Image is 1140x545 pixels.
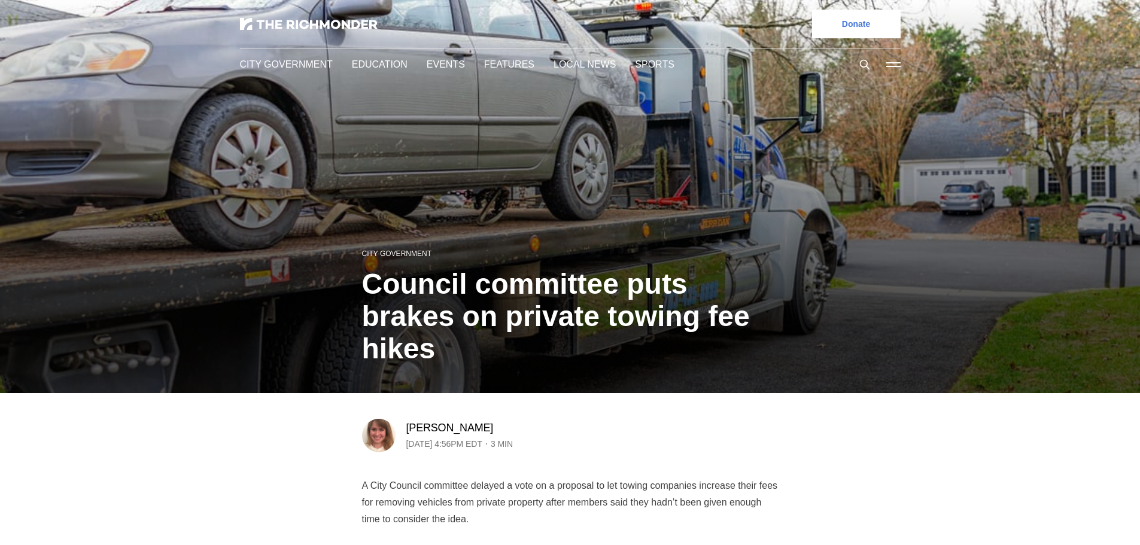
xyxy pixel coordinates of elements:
a: Features [478,57,525,71]
a: Sports [622,57,659,71]
a: City Government [240,57,330,71]
a: Donate [812,10,901,38]
a: City Government [362,248,428,258]
h1: Council committee puts brakes on private towing fee hikes [362,268,779,365]
a: [PERSON_NAME] [406,421,495,435]
time: [DATE] 4:56PM EDT [406,437,487,451]
iframe: portal-trigger [1039,486,1140,545]
p: A City Council committee delayed a vote on a proposal to let towing companies increase their fees... [362,477,779,528]
button: Search this site [856,56,874,74]
img: Sarah Vogelsong [362,419,396,452]
img: The Richmonder [240,18,378,30]
a: Education [349,57,405,71]
a: Events [424,57,459,71]
a: Local News [544,57,603,71]
span: 3 min [495,437,518,451]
